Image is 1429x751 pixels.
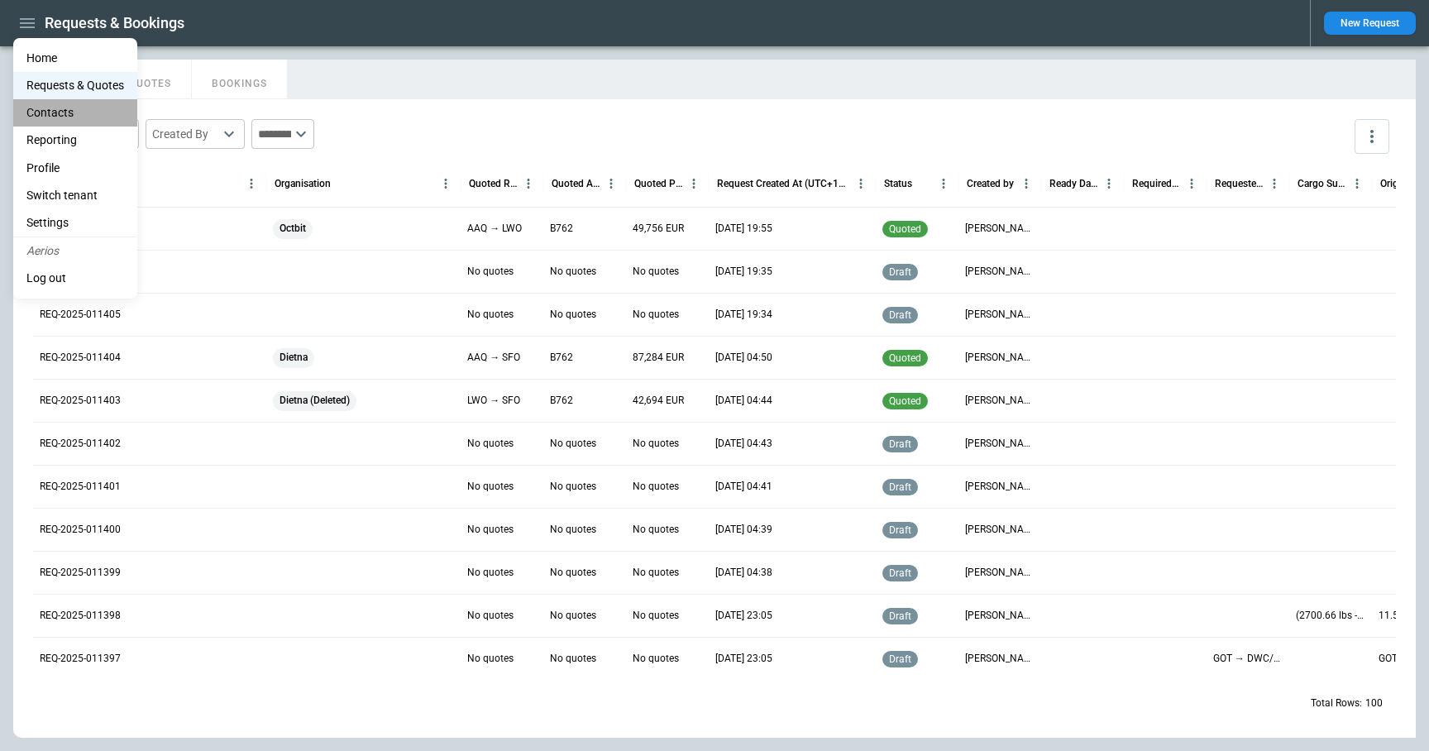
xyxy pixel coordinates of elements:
li: Log out [13,265,137,292]
a: Reporting [13,127,137,154]
a: Profile [13,155,137,182]
a: Settings [13,209,137,237]
li: Aerios [13,237,137,265]
li: Switch tenant [13,182,137,209]
a: Requests & Quotes [13,72,137,99]
a: Home [13,45,137,72]
a: Contacts [13,99,137,127]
